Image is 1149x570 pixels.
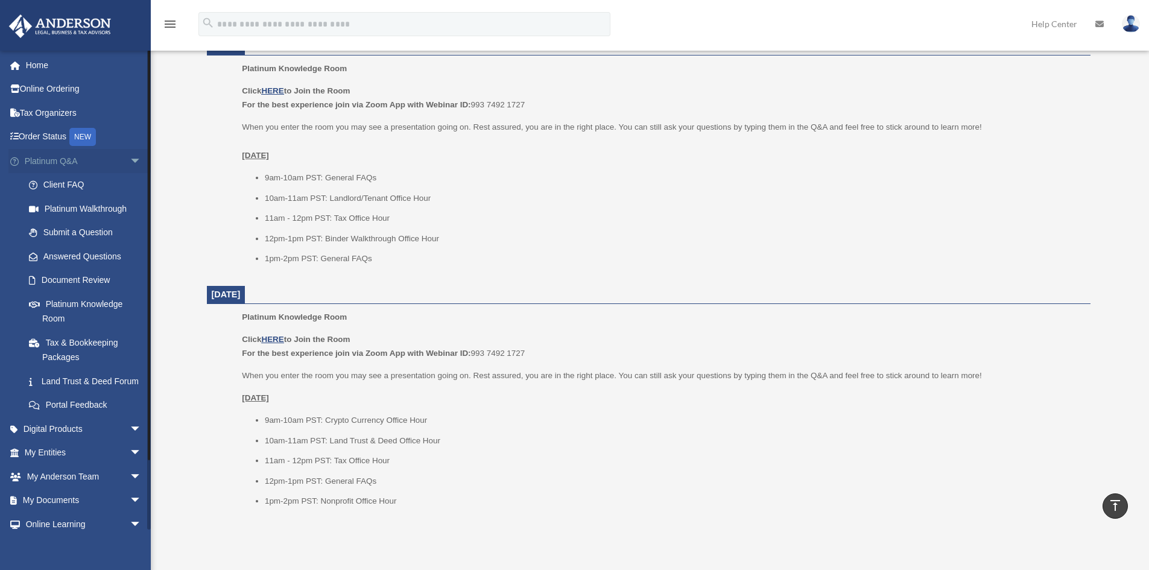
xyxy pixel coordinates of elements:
a: HERE [261,335,283,344]
a: My Documentsarrow_drop_down [8,489,160,513]
li: 11am - 12pm PST: Tax Office Hour [265,211,1082,226]
span: arrow_drop_down [130,417,154,442]
a: Platinum Q&Aarrow_drop_down [8,149,160,173]
a: Land Trust & Deed Forum [17,369,160,393]
a: Digital Productsarrow_drop_down [8,417,160,441]
li: 1pm-2pm PST: General FAQs [265,252,1082,266]
a: menu [163,21,177,31]
i: menu [163,17,177,31]
span: [DATE] [212,290,241,299]
p: When you enter the room you may see a presentation going on. Rest assured, you are in the right p... [242,120,1081,163]
li: 10am-11am PST: Landlord/Tenant Office Hour [265,191,1082,206]
a: Tax & Bookkeeping Packages [17,331,160,369]
img: User Pic [1122,15,1140,33]
b: Click to Join the Room [242,335,350,344]
a: Platinum Knowledge Room [17,292,154,331]
a: Portal Feedback [17,393,160,417]
u: [DATE] [242,393,269,402]
a: HERE [261,86,283,95]
p: 993 7492 1727 [242,332,1081,361]
b: For the best experience join via Zoom App with Webinar ID: [242,349,470,358]
a: vertical_align_top [1103,493,1128,519]
span: arrow_drop_down [130,489,154,513]
a: Platinum Walkthrough [17,197,160,221]
a: My Anderson Teamarrow_drop_down [8,464,160,489]
a: Submit a Question [17,221,160,245]
li: 1pm-2pm PST: Nonprofit Office Hour [265,494,1082,508]
li: 12pm-1pm PST: Binder Walkthrough Office Hour [265,232,1082,246]
a: Tax Organizers [8,101,160,125]
i: search [201,16,215,30]
u: [DATE] [242,151,269,160]
div: NEW [69,128,96,146]
span: arrow_drop_down [130,441,154,466]
a: Online Learningarrow_drop_down [8,512,160,536]
p: When you enter the room you may see a presentation going on. Rest assured, you are in the right p... [242,369,1081,383]
li: 11am - 12pm PST: Tax Office Hour [265,454,1082,468]
a: Online Ordering [8,77,160,101]
span: Platinum Knowledge Room [242,64,347,73]
a: Client FAQ [17,173,160,197]
a: Answered Questions [17,244,160,268]
span: arrow_drop_down [130,512,154,537]
span: Platinum Knowledge Room [242,312,347,321]
span: arrow_drop_down [130,464,154,489]
b: For the best experience join via Zoom App with Webinar ID: [242,100,470,109]
a: Order StatusNEW [8,125,160,150]
img: Anderson Advisors Platinum Portal [5,14,115,38]
a: Home [8,53,160,77]
a: Document Review [17,268,160,293]
li: 10am-11am PST: Land Trust & Deed Office Hour [265,434,1082,448]
i: vertical_align_top [1108,498,1122,513]
li: 12pm-1pm PST: General FAQs [265,474,1082,489]
li: 9am-10am PST: Crypto Currency Office Hour [265,413,1082,428]
a: My Entitiesarrow_drop_down [8,441,160,465]
p: 993 7492 1727 [242,84,1081,112]
li: 9am-10am PST: General FAQs [265,171,1082,185]
b: Click to Join the Room [242,86,350,95]
span: arrow_drop_down [130,149,154,174]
